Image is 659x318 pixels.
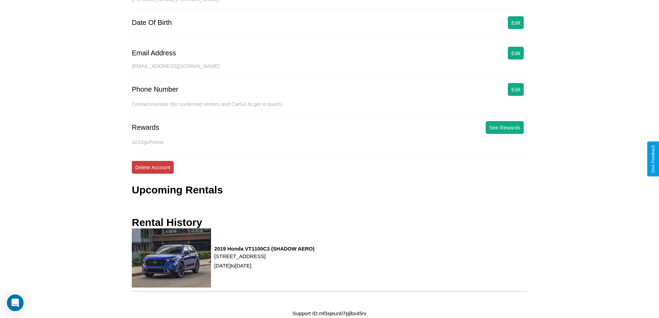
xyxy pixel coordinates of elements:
button: Edit [508,83,524,96]
p: 4233 goPoints [132,137,527,147]
div: Date Of Birth [132,19,172,27]
h3: 2019 Honda VT1100C3 (SHADOW AERO) [214,246,315,252]
p: [STREET_ADDRESS] [214,252,315,261]
p: Support ID: mf3sjeun07pjlbx45rv [293,309,366,318]
button: See Rewards [486,121,524,134]
button: Delete Account [132,161,174,174]
div: Open Intercom Messenger [7,294,24,311]
p: [DATE] to [DATE] [214,261,315,270]
div: Give Feedback [651,145,656,173]
div: Rewards [132,124,159,131]
div: Email Address [132,49,176,57]
div: Phone Number [132,85,179,93]
h3: Rental History [132,217,202,228]
button: Edit [508,47,524,60]
img: rental [132,228,211,288]
div: Contact number (for confirmed renters and CarGo to get in touch). [132,101,527,114]
h3: Upcoming Rentals [132,184,223,196]
div: [EMAIL_ADDRESS][DOMAIN_NAME] [132,63,527,76]
button: Edit [508,16,524,29]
